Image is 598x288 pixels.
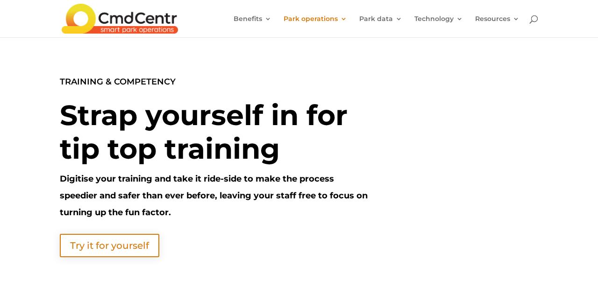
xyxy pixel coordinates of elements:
a: Resources [475,15,520,37]
h1: Strap yourself in for tip top training [60,98,370,170]
a: Park operations [284,15,347,37]
p: TRAINING & COMPETENCY [60,73,370,98]
a: Park data [359,15,402,37]
img: CmdCentr [62,4,178,34]
a: Try it for yourself [60,234,159,257]
a: Benefits [234,15,271,37]
b: Digitise your training and take it ride-side to make the process speedier and safer than ever bef... [60,174,368,218]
